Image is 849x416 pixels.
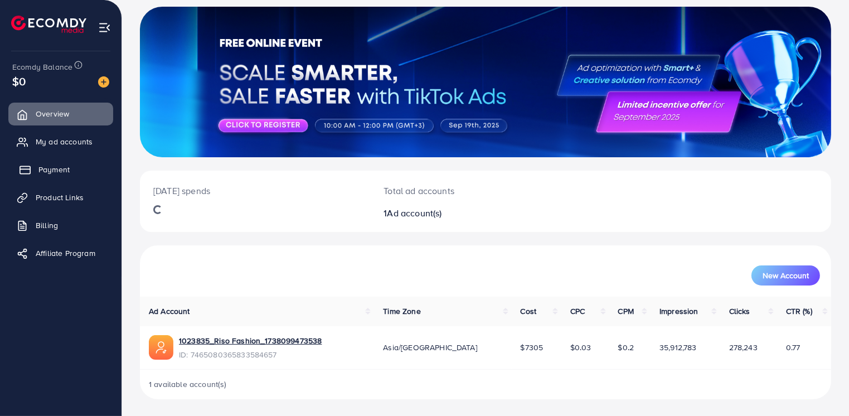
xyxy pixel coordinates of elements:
span: Ecomdy Balance [12,61,72,72]
span: My ad accounts [36,136,93,147]
span: ID: 7465080365833584657 [179,349,322,360]
a: Affiliate Program [8,242,113,264]
span: $0.2 [618,342,634,353]
a: Payment [8,158,113,181]
span: Billing [36,220,58,231]
span: Ad Account [149,306,190,317]
span: 35,912,783 [659,342,697,353]
img: logo [11,16,86,33]
button: New Account [751,265,820,286]
span: $7305 [521,342,544,353]
img: image [98,76,109,88]
span: Payment [38,164,70,175]
a: Product Links [8,186,113,209]
span: CTR (%) [786,306,812,317]
span: Asia/[GEOGRAPHIC_DATA] [383,342,477,353]
span: CPM [618,306,634,317]
span: Cost [521,306,537,317]
span: CPC [570,306,585,317]
span: $0 [12,73,26,89]
a: Billing [8,214,113,236]
span: Overview [36,108,69,119]
span: Affiliate Program [36,248,95,259]
span: Product Links [36,192,84,203]
a: Overview [8,103,113,125]
p: Total ad accounts [384,184,530,197]
span: Time Zone [383,306,420,317]
p: [DATE] spends [153,184,357,197]
a: 1023835_Riso Fashion_1738099473538 [179,335,322,346]
span: $0.03 [570,342,591,353]
span: Impression [659,306,698,317]
span: 278,243 [729,342,758,353]
span: Clicks [729,306,750,317]
span: Ad account(s) [387,207,442,219]
h2: 1 [384,208,530,219]
span: New Account [763,272,809,279]
img: menu [98,21,111,34]
span: 1 available account(s) [149,379,227,390]
span: 0.77 [786,342,801,353]
a: My ad accounts [8,130,113,153]
img: ic-ads-acc.e4c84228.svg [149,335,173,360]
